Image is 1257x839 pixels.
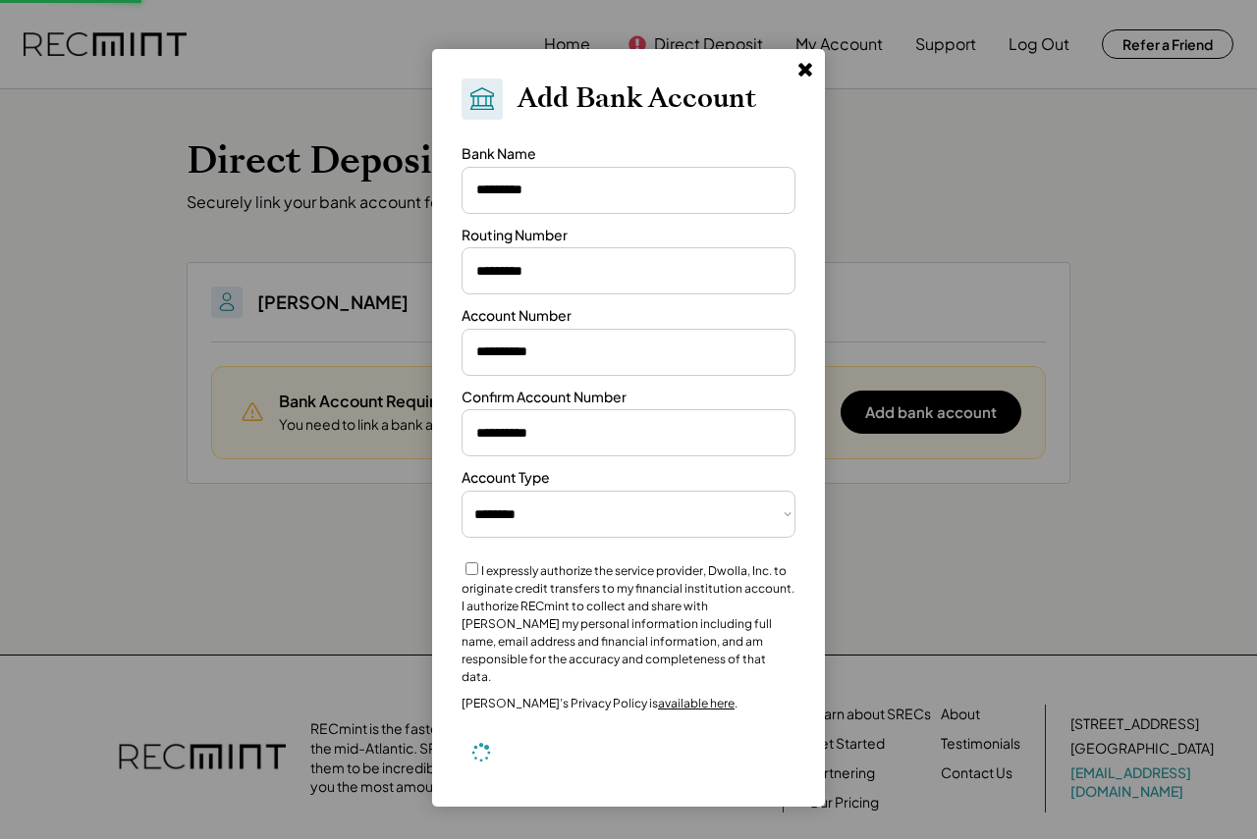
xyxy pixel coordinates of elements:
img: Bank.svg [467,84,497,114]
div: Bank Name [462,144,536,164]
label: I expressly authorize the service provider, Dwolla, Inc. to originate credit transfers to my fina... [462,563,794,684]
div: Account Number [462,306,572,326]
div: Confirm Account Number [462,388,627,407]
a: available here [658,696,735,710]
div: Account Type [462,468,550,488]
h2: Add Bank Account [518,82,756,116]
div: [PERSON_NAME]’s Privacy Policy is . [462,696,738,711]
div: Routing Number [462,226,568,245]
